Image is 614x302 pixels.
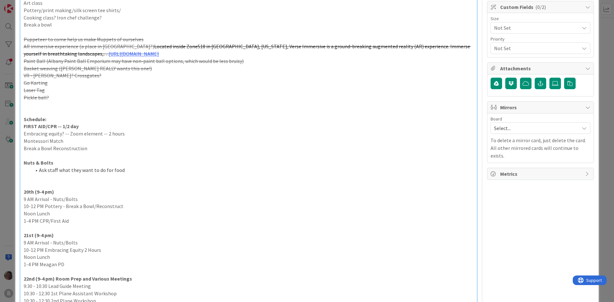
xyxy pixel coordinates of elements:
li: Ask staff what they want to do for food [31,166,474,174]
s: Located inside Zone518 in [GEOGRAPHIC_DATA], [US_STATE], Verse Immersive is a ground-breaking aug... [24,43,471,57]
s: Paint Ball (Albany Paint Ball Emporium may have non-paint ball options, which would be less bruisy) [24,58,244,64]
p: Montessori Match [24,137,474,145]
span: Not Set [494,44,576,53]
s: AR immersive experience (a place in [GEOGRAPHIC_DATA]?) [24,43,154,50]
span: Mirrors [500,104,582,111]
strong: FIRST AID/CPR -- 1/2 day [24,123,79,129]
strong: 21st (9-4 pm) [24,232,54,238]
span: Not Set [494,23,576,32]
s: Pickle ball? [24,94,49,101]
p: Break a Bowl Reconstruction [24,145,474,152]
s: Basket weaving ([PERSON_NAME] REALLY wants this one!) [24,65,152,72]
span: Custom Fields [500,3,582,11]
strong: 22nd (9-4 pm) Room Prep and Various Meetings [24,275,132,282]
p: Noon Lunch [24,210,474,217]
s: Go Karting [24,80,48,86]
strong: Schedule: [24,116,46,122]
p: 10:30 - 12:30 1st Plane Assistant Workshop [24,290,474,297]
s: VR - [PERSON_NAME]? Crossgates? [24,72,101,79]
span: Board [491,117,502,121]
p: 9 AM Arrival - Nuts/Bolts [24,196,474,203]
span: Select... [494,124,576,133]
p: Noon Lunch [24,253,474,261]
span: Metrics [500,170,582,178]
strong: Nuts & Bolts [24,159,53,166]
p: To delete a mirror card, just delete the card. All other mirrored cards will continue to exists. [491,136,590,159]
p: 9:30 - 10:30 Lead Guide Meeting [24,283,474,290]
p: Embracing equity? -- Zoom element -- 2 hours [24,130,474,137]
span: ( 0/2 ) [535,4,546,10]
span: Support [13,1,29,9]
span: Attachments [500,65,582,72]
p: Break a bowl [24,21,474,28]
p: 10-12 PM Pottery - Break a Bowl/Reconstruct [24,203,474,210]
p: 10-12 PM Embracing Equity 2 Hours [24,246,474,254]
s: Laser Tag [24,87,45,93]
p: Pottery/print making/silk screen tee shirts/ [24,7,474,14]
p: 1-4 PM Meagan PD [24,261,474,268]
div: Size [491,16,590,21]
p: Cooking class? Iron chef challenge? [24,14,474,21]
p: 9 AM Arrival - Nuts/Bolts [24,239,474,246]
div: Priority [491,37,590,41]
strong: 20th (9-4 pm) [24,189,54,195]
p: 1-4 PM CPR/First Aid [24,217,474,225]
a: [URL][DOMAIN_NAME] [109,50,159,57]
s: Puppeteer to come help us make Muppets of ourselves [24,36,144,43]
